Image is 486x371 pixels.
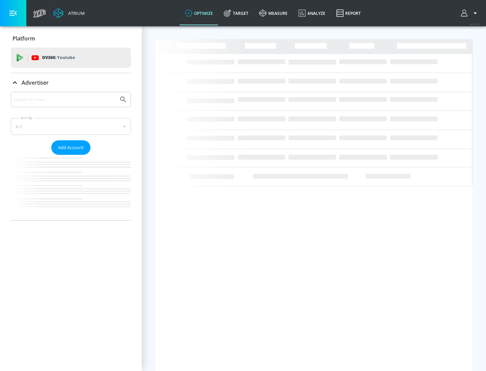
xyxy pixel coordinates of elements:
p: Youtube [57,54,75,61]
p: DV360: [42,54,75,61]
div: Atrium [65,10,85,16]
a: Report [331,1,366,25]
span: v 4.19.0 [470,22,479,26]
div: DV360: Youtube [11,48,131,68]
label: Sort By [19,116,34,120]
a: optimize [180,1,218,25]
a: Atrium [53,8,85,18]
button: Add Account [51,140,90,155]
div: A-Z [11,118,131,135]
div: Platform [11,29,131,48]
a: measure [254,1,293,25]
nav: list of Advertiser [11,155,131,220]
p: Advertiser [22,79,49,86]
span: Add Account [58,144,84,151]
input: Search by name [13,95,116,104]
div: Advertiser [11,73,131,92]
p: Platform [12,35,35,42]
div: Advertiser [11,92,131,220]
a: Analyze [293,1,331,25]
a: Target [218,1,254,25]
